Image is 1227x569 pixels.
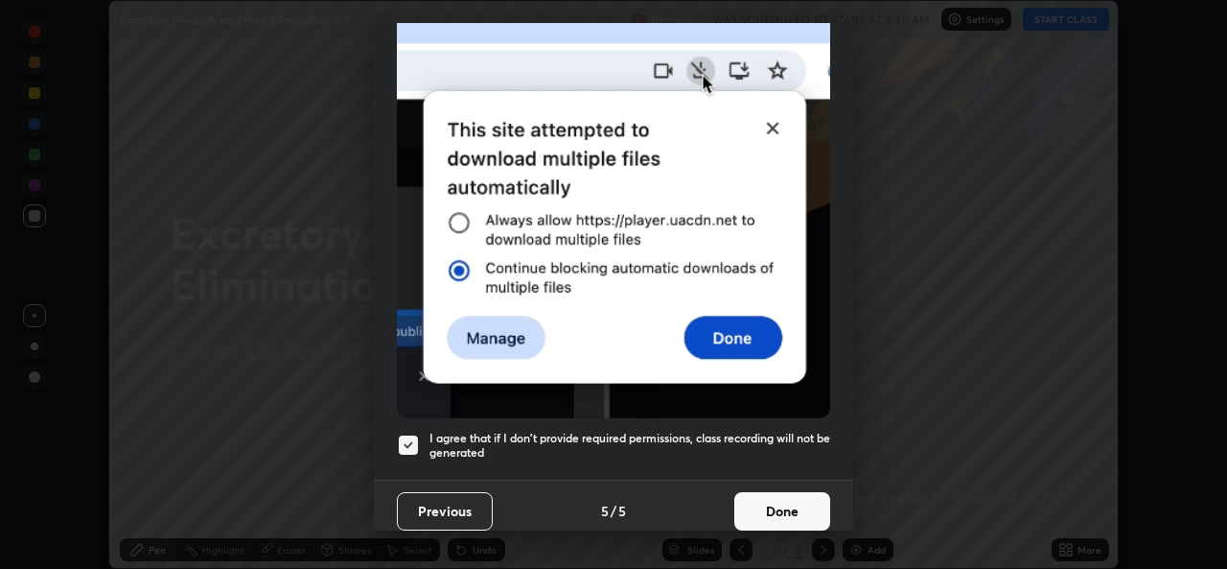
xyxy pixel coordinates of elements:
[611,501,616,521] h4: /
[618,501,626,521] h4: 5
[429,431,830,461] h5: I agree that if I don't provide required permissions, class recording will not be generated
[397,492,493,531] button: Previous
[734,492,830,531] button: Done
[601,501,609,521] h4: 5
